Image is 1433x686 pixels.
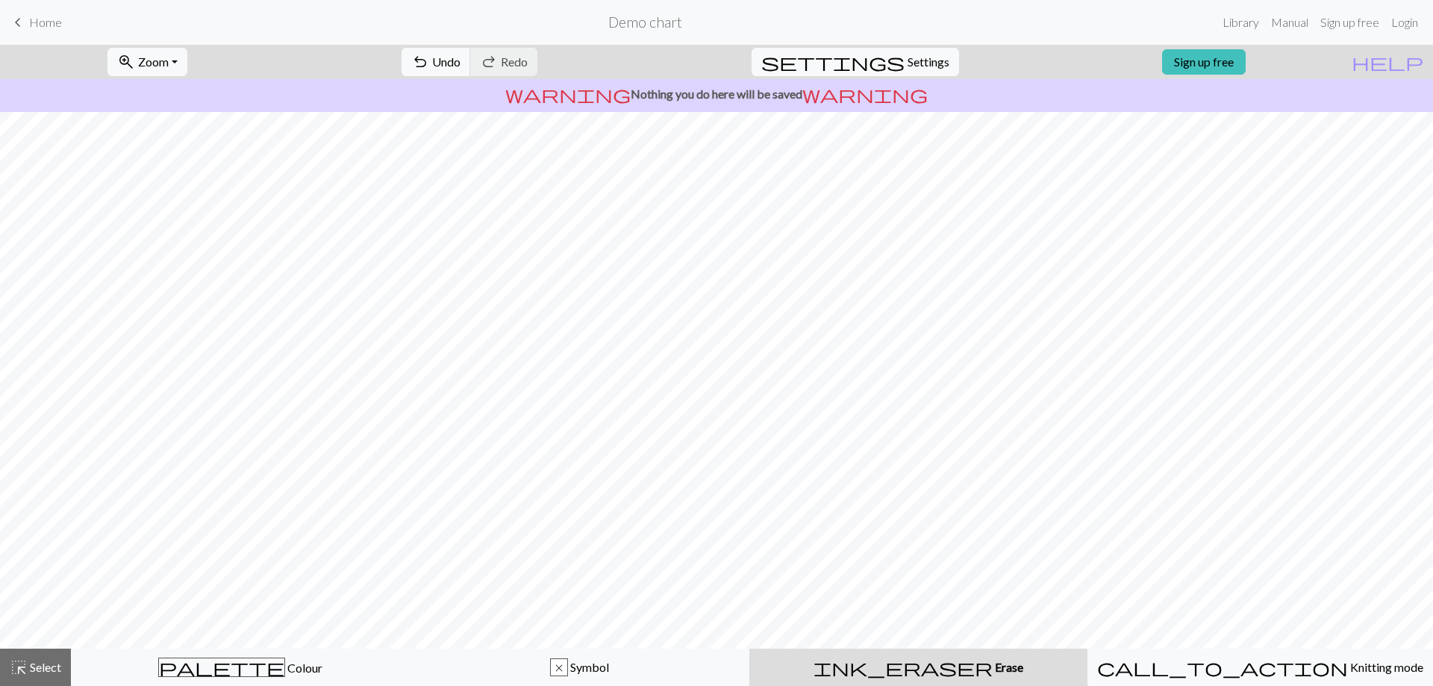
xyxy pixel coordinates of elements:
span: Knitting mode [1348,660,1423,674]
span: help [1352,52,1423,72]
span: highlight_alt [10,657,28,678]
span: Zoom [138,54,169,69]
a: Sign up free [1162,49,1246,75]
span: call_to_action [1097,657,1348,678]
div: x [551,659,567,677]
span: palette [159,657,284,678]
a: Manual [1265,7,1314,37]
p: Nothing you do here will be saved [6,85,1427,103]
button: x Symbol [410,649,750,686]
span: Settings [908,53,949,71]
i: Settings [761,53,905,71]
span: warning [505,84,631,105]
h2: Demo chart [608,13,682,31]
span: warning [802,84,928,105]
a: Library [1217,7,1265,37]
button: Erase [749,649,1087,686]
a: Home [9,10,62,35]
span: undo [411,52,429,72]
span: Undo [432,54,461,69]
span: zoom_in [117,52,135,72]
button: SettingsSettings [752,48,959,76]
span: Symbol [568,660,609,674]
button: Knitting mode [1087,649,1433,686]
span: Erase [993,660,1023,674]
button: Colour [71,649,410,686]
span: keyboard_arrow_left [9,12,27,33]
a: Sign up free [1314,7,1385,37]
a: Login [1385,7,1424,37]
span: Colour [285,661,322,675]
button: Zoom [107,48,187,76]
span: Home [29,15,62,29]
span: ink_eraser [814,657,993,678]
span: Select [28,660,61,674]
span: settings [761,52,905,72]
button: Undo [402,48,471,76]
